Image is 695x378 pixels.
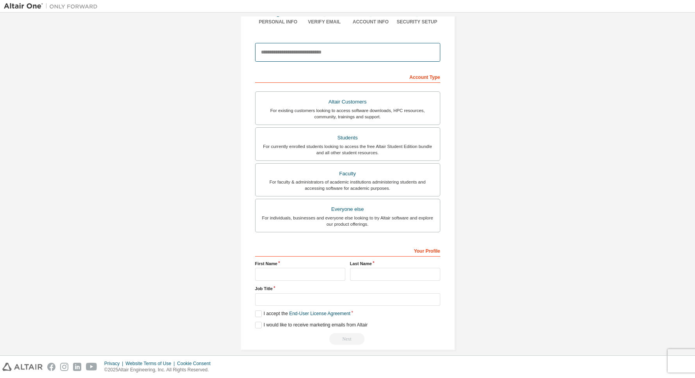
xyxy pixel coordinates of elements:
img: altair_logo.svg [2,363,43,371]
label: I accept the [255,310,350,317]
img: Altair One [4,2,102,10]
div: Your Profile [255,244,440,257]
div: Faculty [260,168,435,179]
div: Verify Email [301,19,348,25]
div: Account Type [255,70,440,83]
a: End-User License Agreement [289,311,350,316]
img: youtube.svg [86,363,97,371]
div: Privacy [104,360,125,367]
div: For existing customers looking to access software downloads, HPC resources, community, trainings ... [260,107,435,120]
img: linkedin.svg [73,363,81,371]
div: Altair Customers [260,96,435,107]
label: First Name [255,260,345,267]
div: Cookie Consent [177,360,215,367]
div: Students [260,132,435,143]
img: facebook.svg [47,363,55,371]
p: © 2025 Altair Engineering, Inc. All Rights Reserved. [104,367,215,373]
div: For currently enrolled students looking to access the free Altair Student Edition bundle and all ... [260,143,435,156]
div: Personal Info [255,19,302,25]
label: Last Name [350,260,440,267]
div: Account Info [348,19,394,25]
div: Everyone else [260,204,435,215]
img: instagram.svg [60,363,68,371]
div: Security Setup [394,19,440,25]
label: I would like to receive marketing emails from Altair [255,322,368,328]
div: Read and acccept EULA to continue [255,333,440,345]
div: Website Terms of Use [125,360,177,367]
div: For individuals, businesses and everyone else looking to try Altair software and explore our prod... [260,215,435,227]
label: Job Title [255,285,440,292]
div: For faculty & administrators of academic institutions administering students and accessing softwa... [260,179,435,191]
